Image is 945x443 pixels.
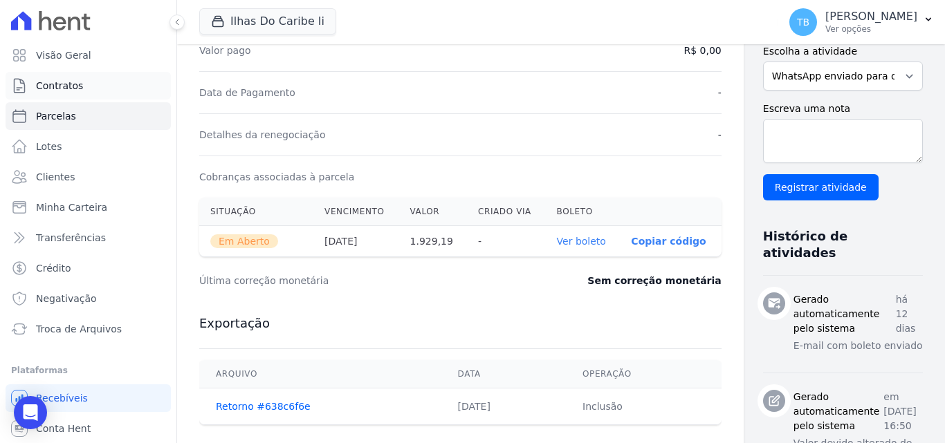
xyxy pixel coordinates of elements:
[199,86,295,100] dt: Data de Pagamento
[797,17,809,27] span: TB
[199,274,508,288] dt: Última correção monetária
[566,388,722,425] td: Inclusão
[36,261,71,275] span: Crédito
[36,109,76,123] span: Parcelas
[36,322,122,336] span: Troca de Arquivos
[441,388,566,425] td: [DATE]
[6,163,171,191] a: Clientes
[6,224,171,252] a: Transferências
[793,390,884,433] h3: Gerado automaticamente pelo sistema
[441,360,566,388] th: Data
[825,23,917,35] p: Ver opções
[587,274,721,288] dd: Sem correção monetária
[546,198,621,226] th: Boleto
[793,292,896,336] h3: Gerado automaticamente pelo sistema
[825,10,917,23] p: [PERSON_NAME]
[6,133,171,160] a: Lotes
[883,390,923,433] p: em [DATE] 16:50
[763,44,923,59] label: Escolha a atividade
[216,401,311,412] a: Retorno #638c6f6e
[199,315,722,332] h3: Exportação
[199,128,326,142] dt: Detalhes da renegociação
[6,384,171,412] a: Recebíveis
[313,198,398,226] th: Vencimento
[36,200,107,214] span: Minha Carteira
[684,44,722,57] dd: R$ 0,00
[718,86,722,100] dd: -
[6,285,171,312] a: Negativação
[566,360,722,388] th: Operação
[11,362,165,379] div: Plataformas
[718,128,722,142] dd: -
[313,226,398,257] th: [DATE]
[36,140,62,153] span: Lotes
[6,72,171,100] a: Contratos
[6,194,171,221] a: Minha Carteira
[6,415,171,442] a: Conta Hent
[36,292,97,305] span: Negativação
[199,170,354,184] dt: Cobranças associadas à parcela
[6,41,171,69] a: Visão Geral
[467,226,546,257] th: -
[199,360,441,388] th: Arquivo
[36,79,83,93] span: Contratos
[36,422,91,435] span: Conta Hent
[399,198,467,226] th: Valor
[763,174,879,200] input: Registrar atividade
[467,198,546,226] th: Criado via
[36,391,88,405] span: Recebíveis
[36,231,106,245] span: Transferências
[557,236,606,247] a: Ver boleto
[399,226,467,257] th: 1.929,19
[36,48,91,62] span: Visão Geral
[36,170,75,184] span: Clientes
[763,102,923,116] label: Escreva uma nota
[14,396,47,429] div: Open Intercom Messenger
[210,234,278,248] span: Em Aberto
[199,44,251,57] dt: Valor pago
[6,315,171,343] a: Troca de Arquivos
[793,339,923,353] p: E-mail com boleto enviado
[778,3,945,41] button: TB [PERSON_NAME] Ver opções
[199,198,313,226] th: Situação
[6,254,171,282] a: Crédito
[6,102,171,130] a: Parcelas
[631,236,706,247] button: Copiar código
[896,292,923,336] p: há 12 dias
[199,8,336,35] button: Ilhas Do Caribe Ii
[763,228,912,261] h3: Histórico de atividades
